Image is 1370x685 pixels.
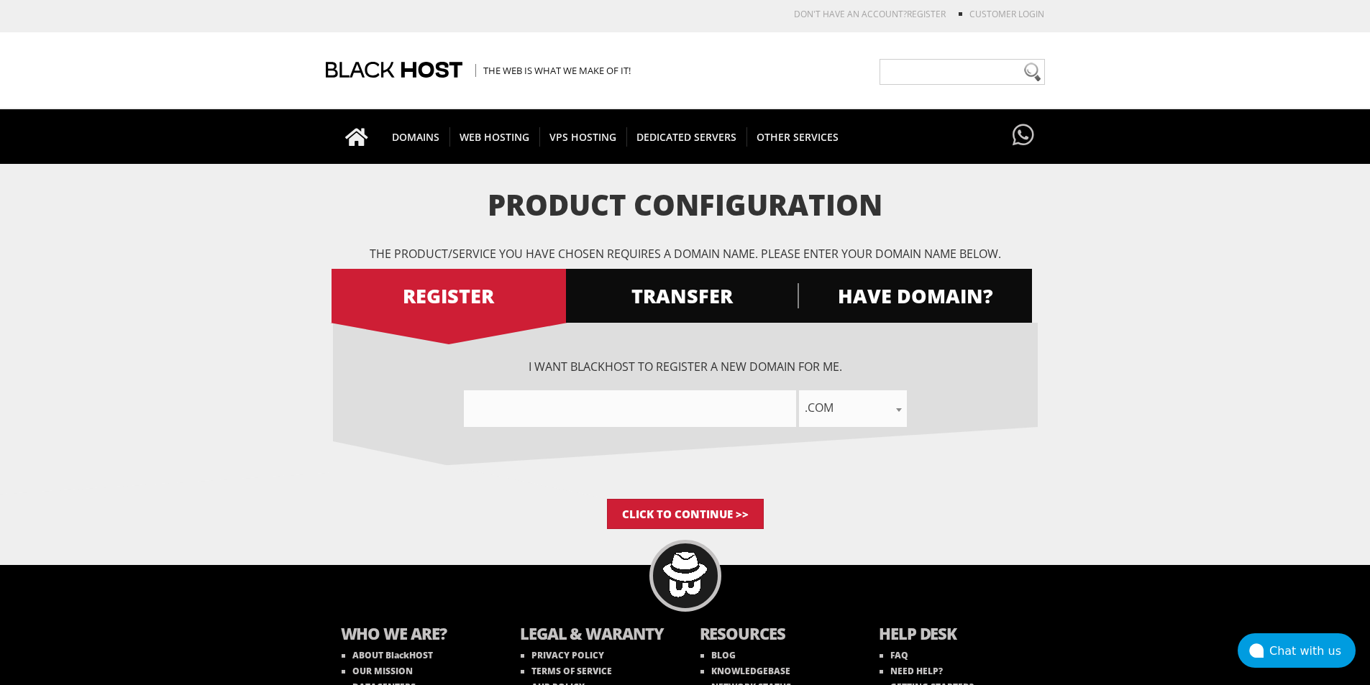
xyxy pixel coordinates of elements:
[969,8,1044,20] a: Customer Login
[333,189,1038,221] h1: Product Configuration
[565,283,799,308] span: TRANSFER
[746,109,849,164] a: OTHER SERVICES
[880,59,1045,85] input: Need help?
[746,127,849,147] span: OTHER SERVICES
[342,665,413,677] a: OUR MISSION
[332,283,566,308] span: REGISTER
[772,8,946,20] li: Don't have an account?
[880,665,943,677] a: NEED HELP?
[700,649,736,661] a: BLOG
[382,127,450,147] span: DOMAINS
[331,109,383,164] a: Go to homepage
[1269,644,1356,658] div: Chat with us
[382,109,450,164] a: DOMAINS
[798,269,1032,323] a: HAVE DOMAIN?
[1009,109,1038,162] a: Have questions?
[626,109,747,164] a: DEDICATED SERVERS
[607,499,764,529] input: Click to Continue >>
[907,8,946,20] a: REGISTER
[521,649,604,661] a: PRIVACY POLICY
[700,665,790,677] a: KNOWLEDGEBASE
[520,622,671,648] b: LEGAL & WARANTY
[449,109,540,164] a: WEB HOSTING
[879,622,1030,648] b: HELP DESK
[799,397,907,418] span: .com
[880,649,908,661] a: FAQ
[449,127,540,147] span: WEB HOSTING
[475,64,631,77] span: The Web is what we make of it!
[565,269,799,323] a: TRANSFER
[521,665,612,677] a: TERMS OF SERVICE
[798,283,1032,308] span: HAVE DOMAIN?
[1238,633,1356,668] button: Chat with us
[341,622,492,648] b: WHO WE ARE?
[626,127,747,147] span: DEDICATED SERVERS
[333,359,1038,427] div: I want BlackHOST to register a new domain for me.
[333,246,1038,262] p: The product/service you have chosen requires a domain name. Please enter your domain name below.
[539,109,627,164] a: VPS HOSTING
[799,390,907,427] span: .com
[662,552,708,597] img: BlackHOST mascont, Blacky.
[700,622,851,648] b: RESOURCES
[342,649,433,661] a: ABOUT BlackHOST
[332,269,566,323] a: REGISTER
[539,127,627,147] span: VPS HOSTING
